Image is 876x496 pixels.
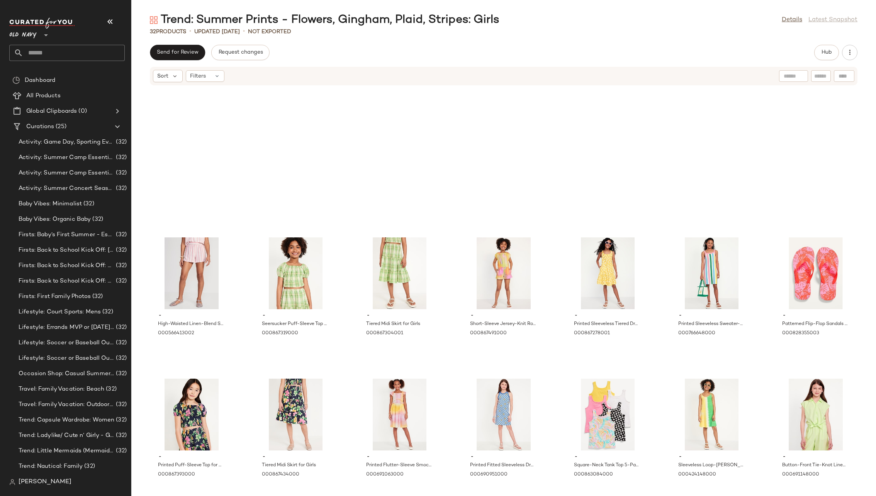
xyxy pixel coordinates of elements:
span: Printed Sleeveless Tiered Dress for Girls [574,321,640,328]
span: (32) [114,431,127,440]
span: Travel: Family Vacation: Beach [19,385,104,394]
span: Trend: Ladylike/ Cute n’ Girly - Girls & Women (Mom & Me) [19,431,114,440]
img: cn55119612.jpg [256,237,334,309]
span: (32) [82,200,94,208]
span: Old Navy [9,26,37,40]
span: Printed Puff-Sleeve Top for Girls [158,462,224,469]
span: Sleeveless Loop-[PERSON_NAME] Swing Dress for Girls [678,462,744,469]
span: Baby Vibes: Organic Baby [19,215,91,224]
span: Firsts: Back to School Kick Off: Preschooler: Boys [19,261,114,270]
span: Printed Sleeveless Sweater-Knit Dress for Girls [678,321,744,328]
span: Activity: Summer Concert Season: Family [19,184,114,193]
span: (32) [91,215,103,224]
img: svg%3e [9,479,15,485]
span: Tiered Midi Skirt for Girls [366,321,420,328]
div: Products [150,28,186,36]
img: cn55167316.jpg [256,379,334,450]
span: - [679,312,745,319]
span: Firsts: Back to School Kick Off: Preschooler: Girls [19,277,114,286]
span: - [159,312,224,319]
span: - [367,454,433,460]
span: Seersucker Puff-Sleeve Top for Girls [262,321,328,328]
img: cfy_white_logo.C9jOOHJF.svg [9,18,75,29]
span: Square-Neck Tank Top 5-Pack for Girls [574,462,640,469]
span: Printed Fitted Sleeveless Dress for Girls [470,462,536,469]
span: All Products [26,91,61,100]
span: (32) [114,323,127,332]
span: 000863084000 [574,471,613,478]
span: 000867434000 [262,471,299,478]
span: - [471,454,536,460]
span: Tiered Midi Skirt for Girls [262,462,316,469]
span: Global Clipboards [26,107,77,116]
span: Firsts: Back to School Kick Off: [DATE]: Girls [19,246,114,255]
p: updated [DATE] [194,28,240,36]
span: (0) [77,107,87,116]
span: • [243,27,245,36]
img: cn57742651.jpg [361,379,439,450]
span: - [783,312,849,319]
img: cn55119669.jpg [361,237,439,309]
span: 000690951000 [470,471,508,478]
span: - [367,312,433,319]
div: Trend: Summer Prints - Flowers, Gingham, Plaid, Stripes: Girls [150,12,499,28]
span: (32) [91,292,103,301]
span: Patterned Flip-Flop Sandals for Girls (Partially Plant-Based) [782,321,848,328]
span: Request changes [218,49,263,56]
span: - [471,312,536,319]
img: svg%3e [150,16,158,24]
span: Short-Sleeve Jersey-Knit Romper for Girls [470,321,536,328]
span: Send for Review [156,49,199,56]
img: cn55071197.jpg [465,237,543,309]
span: (32) [114,369,127,378]
span: (32) [114,277,127,286]
span: Firsts: First Family Photos [19,292,91,301]
span: Trend: Capsule Wardrobe: Women [19,416,114,425]
span: Lifestyle: Court Sports: Mens [19,308,101,317]
img: svg%3e [12,76,20,84]
span: Activity: Summer Camp Essentials: Girls [19,169,114,178]
span: 000424148000 [678,471,716,478]
img: cn54799672.jpg [569,379,647,450]
img: cn58065846.jpg [673,237,751,309]
span: (32) [114,138,127,147]
button: Hub [814,45,839,60]
span: (32) [114,230,127,239]
span: Button-Front Tie-Knot Linen-Blend Shirt for Girls [782,462,848,469]
span: (32) [114,169,127,178]
span: - [263,312,328,319]
img: cn52561058.jpg [153,237,231,309]
span: 32 [150,29,156,35]
span: 000867319000 [262,330,298,337]
span: Dashboard [25,76,55,85]
span: (32) [114,400,127,409]
span: Trend: Little Mermaids (Mermaid Core): Girls [19,447,114,455]
img: cn54700159.jpg [569,237,647,309]
p: Not Exported [248,28,291,36]
span: Firsts: Baby’s First Summer - Essentials [19,230,114,239]
span: 000867278001 [574,330,610,337]
span: (32) [114,261,127,270]
span: High-Waisted Linen-Blend Striped Shorts for Girls [158,321,224,328]
span: - [575,312,640,319]
span: (32) [114,153,127,162]
img: cn55125628.jpg [153,379,231,450]
span: Lifestyle: Errands MVP or [DATE] Lounge: Mens [19,323,114,332]
img: cn57712560.jpg [465,379,543,450]
span: (32) [114,184,127,193]
span: Activity: Summer Camp Essentials: Boys [19,153,114,162]
span: Printed Flutter-Sleeve Smocked Fit and Flare Dress for Girls [366,462,432,469]
span: Trend: Nautical: Family [19,462,83,471]
button: Request changes [211,45,269,60]
button: Send for Review [150,45,205,60]
span: (32) [101,308,113,317]
span: (32) [83,462,95,471]
span: Activity: Game Day, Sporting Event: Family + Toddler [19,138,114,147]
img: cn58111903.jpg [777,379,855,450]
span: (32) [114,246,127,255]
span: (32) [114,416,127,425]
span: Travel: Family Vacation: Outdoor Adventures: National Parks, Camping, Glamping [19,400,114,409]
span: Lifestyle: Soccer or Baseball Outfits: Mom [19,354,114,363]
img: cn50303303.jpg [777,237,855,309]
span: Lifestyle: Soccer or Baseball Outfits: Dad [19,339,114,347]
